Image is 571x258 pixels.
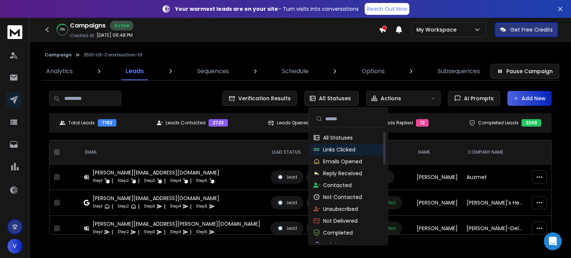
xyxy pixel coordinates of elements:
div: Lead [277,225,297,232]
td: [PERSON_NAME] [412,190,462,216]
p: Get Free Credits [510,26,553,33]
p: Step 3 [144,203,155,210]
a: Options [357,62,389,80]
button: AI Prompts [448,91,500,106]
div: [PERSON_NAME][EMAIL_ADDRESS][PERSON_NAME][DOMAIN_NAME] [93,220,260,228]
button: Pause Campaign [490,64,559,79]
div: Lead [277,199,297,206]
div: Active [110,21,133,30]
p: 2501-US-Construction-01 [84,52,142,58]
p: Completed Leads [478,120,519,126]
td: [PERSON_NAME] [412,216,462,241]
p: Links Clicked [323,146,355,153]
p: Leads Contacted [166,120,206,126]
p: Analytics [46,67,73,76]
p: Total Leads [68,120,95,126]
p: Leads Opened [277,120,310,126]
p: Emails Opened [323,158,362,165]
div: 7182 [98,119,116,127]
p: Step 1 [93,228,103,236]
p: | [190,177,191,184]
p: Step 3 [144,228,155,236]
button: Add New [507,91,552,106]
p: My Workspace [416,26,459,33]
p: Unsubscribed [323,205,358,213]
p: Created At: [70,33,95,39]
th: LEAD STATUS [266,140,412,164]
button: Get Free Credits [495,22,558,37]
p: Contacted [323,182,352,189]
p: Subsequences [438,67,480,76]
p: – Turn visits into conversations [175,5,359,13]
div: [PERSON_NAME][EMAIL_ADDRESS][DOMAIN_NAME] [93,195,219,202]
th: EMAIL [79,140,266,164]
a: Leads [121,62,148,80]
p: | [138,228,139,236]
p: | [112,177,113,184]
p: Options [362,67,385,76]
p: | [164,203,165,210]
a: Subsequences [433,62,484,80]
td: [PERSON_NAME] [412,164,462,190]
p: | [190,203,191,210]
p: Schedule [282,67,309,76]
p: | [138,177,139,184]
td: Auzmet [462,164,527,190]
p: Not Contacted [323,193,362,201]
p: Reply Received [323,170,362,177]
h1: Campaigns [70,21,106,30]
td: [PERSON_NAME]-Del Electric [462,216,527,241]
div: Open Intercom Messenger [544,232,562,250]
div: 2248 [522,119,541,127]
p: Step 2 [117,228,129,236]
p: Step 1 [93,177,103,184]
p: Step 5 [196,177,207,184]
p: Sequences [197,67,229,76]
button: Verification Results [222,91,297,106]
p: Step 2 [117,177,129,184]
p: Leads Replied [381,120,413,126]
div: 2723 [209,119,228,127]
img: logo [7,25,22,39]
th: NAME [412,140,462,164]
p: Leads [126,67,144,76]
a: Schedule [277,62,313,80]
span: AI Prompts [461,95,494,102]
p: Step 4 [170,203,181,210]
p: Completed [323,229,353,236]
p: | [164,177,165,184]
a: Reach Out Now [365,3,409,15]
p: Not Delivered [323,217,358,225]
p: | [112,203,113,210]
p: Reach Out Now [367,5,407,13]
p: Step 4 [170,177,181,184]
p: 33 % [60,27,65,32]
p: [DATE] 06:48 PM [97,32,133,38]
p: In Subsequence [323,241,365,248]
p: Step 1 [93,203,103,210]
button: Campaign [45,52,72,58]
strong: Your warmest leads are on your site [175,5,278,13]
p: Step 2 [117,203,129,210]
p: Step 3 [144,177,155,184]
p: Actions [381,95,401,102]
p: Step 5 [196,203,207,210]
p: | [164,228,165,236]
a: Analytics [42,62,77,80]
p: Step 5 [196,228,207,236]
p: | [190,228,191,236]
p: Step 4 [170,228,181,236]
div: 12 [416,119,429,127]
span: Verification Results [235,95,291,102]
p: | [138,203,139,210]
button: V [7,239,22,254]
p: All Statuses [323,134,353,141]
td: [PERSON_NAME]'s Heating & Air [462,190,527,216]
a: Sequences [193,62,233,80]
p: All Statuses [319,95,351,102]
div: [PERSON_NAME][EMAIL_ADDRESS][DOMAIN_NAME] [93,169,219,176]
div: Lead [277,174,297,180]
p: | [112,228,113,236]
